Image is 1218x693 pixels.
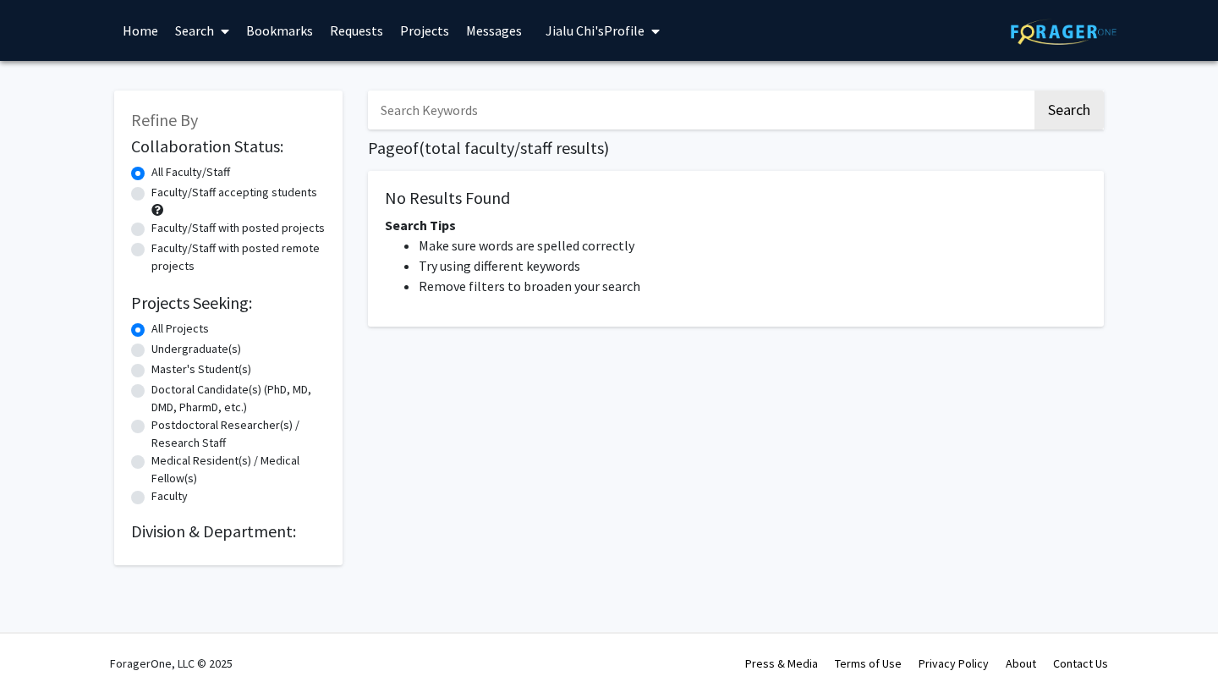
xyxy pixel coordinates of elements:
[151,452,326,487] label: Medical Resident(s) / Medical Fellow(s)
[419,276,1087,296] li: Remove filters to broaden your search
[238,1,321,60] a: Bookmarks
[131,521,326,542] h2: Division & Department:
[131,109,198,130] span: Refine By
[321,1,392,60] a: Requests
[167,1,238,60] a: Search
[151,320,209,338] label: All Projects
[151,219,325,237] label: Faculty/Staff with posted projects
[368,344,1104,382] nav: Page navigation
[919,656,989,671] a: Privacy Policy
[385,188,1087,208] h5: No Results Found
[419,235,1087,256] li: Make sure words are spelled correctly
[151,360,251,378] label: Master's Student(s)
[368,138,1104,158] h1: Page of ( total faculty/staff results)
[151,340,241,358] label: Undergraduate(s)
[151,487,188,505] label: Faculty
[1053,656,1108,671] a: Contact Us
[131,136,326,157] h2: Collaboration Status:
[114,1,167,60] a: Home
[151,416,326,452] label: Postdoctoral Researcher(s) / Research Staff
[458,1,530,60] a: Messages
[392,1,458,60] a: Projects
[151,184,317,201] label: Faculty/Staff accepting students
[546,22,645,39] span: Jialu Chi's Profile
[385,217,456,234] span: Search Tips
[151,163,230,181] label: All Faculty/Staff
[835,656,902,671] a: Terms of Use
[1011,19,1116,45] img: ForagerOne Logo
[131,293,326,313] h2: Projects Seeking:
[1034,91,1104,129] button: Search
[419,256,1087,276] li: Try using different keywords
[151,239,326,275] label: Faculty/Staff with posted remote projects
[745,656,818,671] a: Press & Media
[368,91,1032,129] input: Search Keywords
[110,634,233,693] div: ForagerOne, LLC © 2025
[151,381,326,416] label: Doctoral Candidate(s) (PhD, MD, DMD, PharmD, etc.)
[1006,656,1036,671] a: About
